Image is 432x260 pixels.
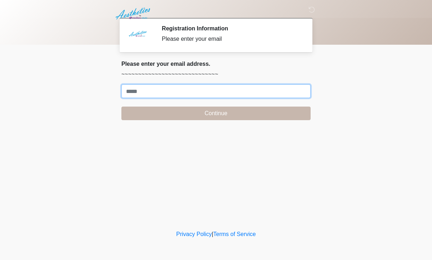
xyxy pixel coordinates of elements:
h2: Registration Information [162,25,300,32]
h2: Please enter your email address. [121,60,311,67]
a: | [212,231,213,237]
div: Please enter your email [162,35,300,43]
a: Terms of Service [213,231,256,237]
img: Aesthetics by Emediate Cure Logo [114,5,153,22]
p: ~~~~~~~~~~~~~~~~~~~~~~~~~~~~~ [121,70,311,79]
a: Privacy Policy [176,231,212,237]
img: Agent Avatar [127,25,148,46]
button: Continue [121,107,311,120]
